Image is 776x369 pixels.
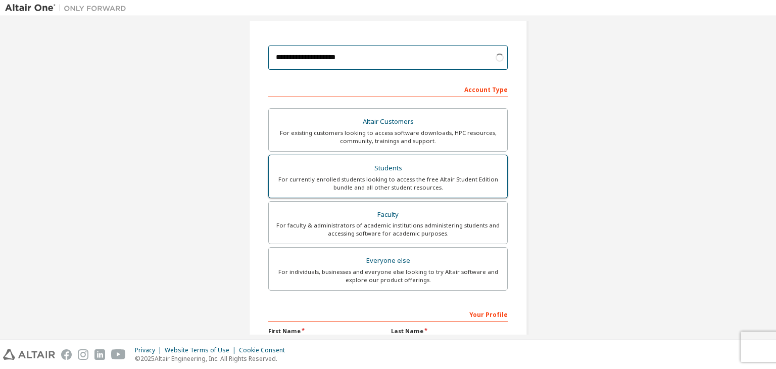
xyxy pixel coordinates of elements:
[239,346,291,354] div: Cookie Consent
[275,268,501,284] div: For individuals, businesses and everyone else looking to try Altair software and explore our prod...
[165,346,239,354] div: Website Terms of Use
[5,3,131,13] img: Altair One
[61,349,72,360] img: facebook.svg
[275,221,501,238] div: For faculty & administrators of academic institutions administering students and accessing softwa...
[268,327,385,335] label: First Name
[3,349,55,360] img: altair_logo.svg
[275,208,501,222] div: Faculty
[111,349,126,360] img: youtube.svg
[275,161,501,175] div: Students
[268,81,508,97] div: Account Type
[135,354,291,363] p: © 2025 Altair Engineering, Inc. All Rights Reserved.
[78,349,88,360] img: instagram.svg
[391,327,508,335] label: Last Name
[275,175,501,192] div: For currently enrolled students looking to access the free Altair Student Edition bundle and all ...
[268,306,508,322] div: Your Profile
[275,254,501,268] div: Everyone else
[275,115,501,129] div: Altair Customers
[275,129,501,145] div: For existing customers looking to access software downloads, HPC resources, community, trainings ...
[135,346,165,354] div: Privacy
[94,349,105,360] img: linkedin.svg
